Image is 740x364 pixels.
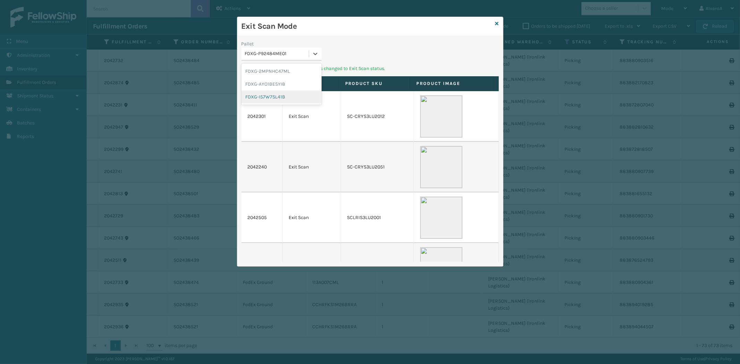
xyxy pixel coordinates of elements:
[283,243,341,294] td: Exit Scan
[248,113,266,120] a: 2042301
[241,40,254,47] label: Pallet
[345,80,404,87] label: Product SKU
[241,90,322,103] div: FDXG-I57W7SL41B
[420,197,462,239] img: 51104088640_40f294f443_o-scaled-700x700.jpg
[241,21,493,32] h3: Exit Scan Mode
[245,50,309,58] div: FDXG-P92484ME01
[341,192,414,243] td: SCLRIS3LU2001
[283,192,341,243] td: Exit Scan
[283,91,341,142] td: Exit Scan
[248,214,267,221] a: 2042505
[248,164,267,171] a: 2042240
[241,78,322,90] div: FDXG-AYO1BESYI8
[341,91,414,142] td: SC-CRYS3LU2012
[341,243,414,294] td: RR-PRK1CM2045
[420,146,462,188] img: 51104088640_40f294f443_o-scaled-700x700.jpg
[283,142,341,192] td: Exit Scan
[420,95,462,138] img: 51104088640_40f294f443_o-scaled-700x700.jpg
[416,80,487,87] label: Product Image
[420,247,462,289] img: 51104088640_40f294f443_o-scaled-700x700.jpg
[241,65,499,72] p: Pallet scanned and Fulfillment Orders changed to Exit Scan status.
[341,142,414,192] td: SC-CRYS3LU2051
[241,65,322,78] div: FDXG-2MPNHC47ML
